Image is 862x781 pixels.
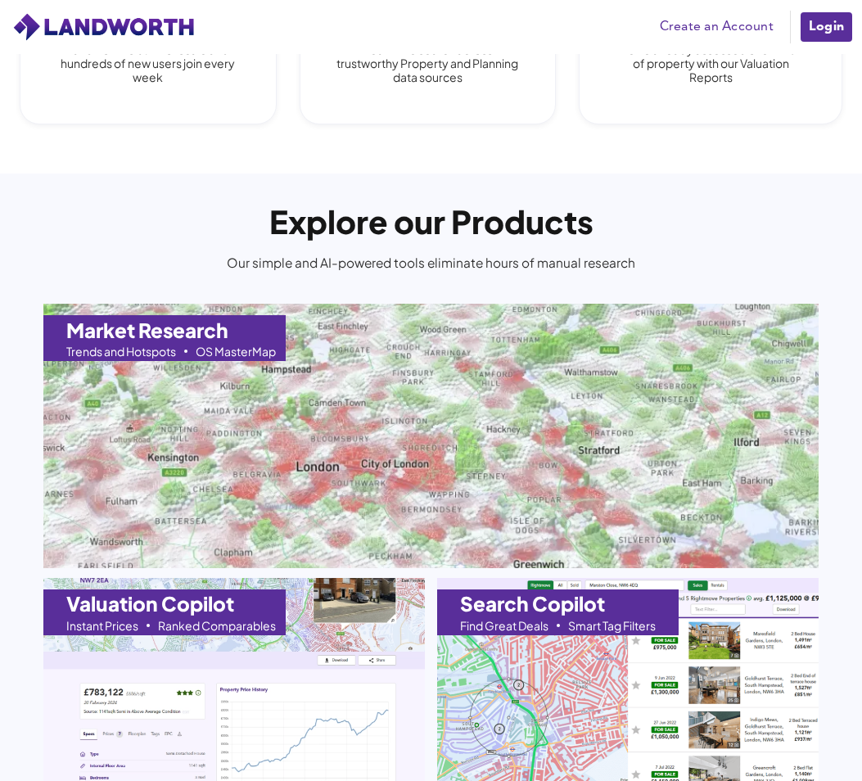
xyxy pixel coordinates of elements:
a: Login [799,11,854,43]
div: Instant Prices [66,620,138,631]
div: Smart Tag Filters [568,620,656,631]
div: OS MasterMap [196,345,276,357]
a: Market ResearchTrends and HotspotsOS MasterMap [43,304,819,569]
h1: Search Copilot [460,594,605,613]
div: Our simple and AI-powered tools eliminate hours of manual research [222,254,640,305]
p: Real-time search across trustworthy Property and Planning data sources [333,43,523,84]
p: Landworth is built for scale and hundreds of new users join every week [53,43,243,84]
a: Create an Account [652,15,782,39]
h1: Valuation Copilot [66,594,234,613]
div: Trends and Hotspots [66,345,176,357]
p: We've already assessed over £20B of property with our Valuation Reports [612,43,809,84]
div: Find Great Deals [460,620,548,631]
div: Ranked Comparables [158,620,276,631]
h1: Market Research [66,320,228,340]
h1: Explore our Products [269,174,593,238]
